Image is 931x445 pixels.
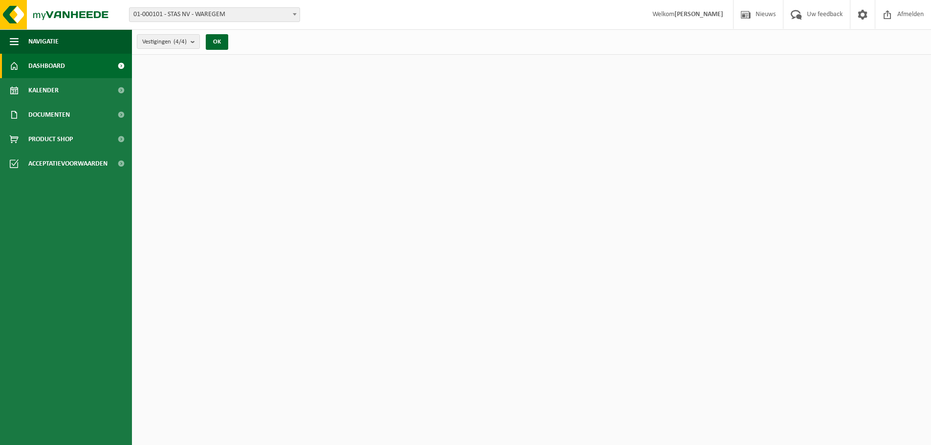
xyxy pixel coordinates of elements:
strong: [PERSON_NAME] [674,11,723,18]
span: Kalender [28,78,59,103]
span: Acceptatievoorwaarden [28,151,108,176]
button: OK [206,34,228,50]
span: Navigatie [28,29,59,54]
span: Dashboard [28,54,65,78]
button: Vestigingen(4/4) [137,34,200,49]
span: 01-000101 - STAS NV - WAREGEM [130,8,300,21]
span: Documenten [28,103,70,127]
span: Vestigingen [142,35,187,49]
span: 01-000101 - STAS NV - WAREGEM [129,7,300,22]
span: Product Shop [28,127,73,151]
count: (4/4) [173,39,187,45]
